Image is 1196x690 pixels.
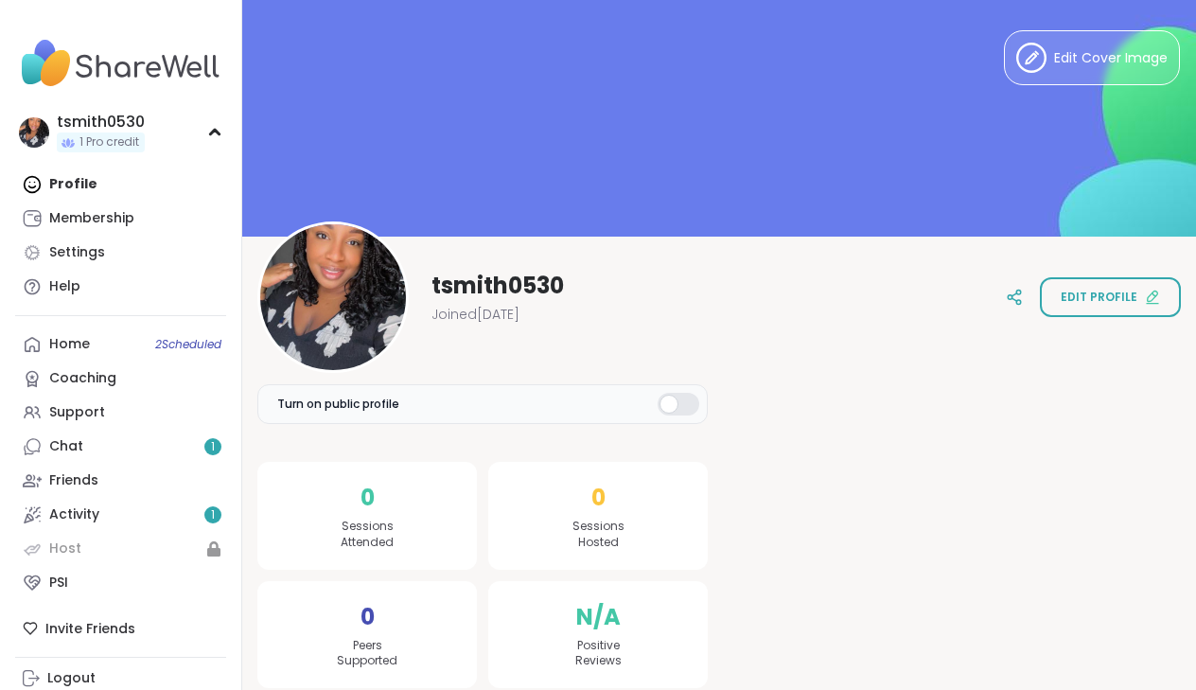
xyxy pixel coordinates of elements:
[15,202,226,236] a: Membership
[49,471,98,490] div: Friends
[431,305,519,324] span: Joined [DATE]
[1054,48,1168,68] span: Edit Cover Image
[1040,277,1181,317] button: Edit profile
[49,277,80,296] div: Help
[49,505,99,524] div: Activity
[15,362,226,396] a: Coaching
[15,30,226,97] img: ShareWell Nav Logo
[576,600,621,634] span: N/A
[361,481,375,515] span: 0
[57,112,145,133] div: tsmith0530
[337,638,397,670] span: Peers Supported
[15,532,226,566] a: Host
[49,209,134,228] div: Membership
[49,335,90,354] div: Home
[49,369,116,388] div: Coaching
[575,638,622,670] span: Positive Reviews
[211,507,215,523] span: 1
[47,669,96,688] div: Logout
[15,566,226,600] a: PSI
[15,327,226,362] a: Home2Scheduled
[15,270,226,304] a: Help
[211,439,215,455] span: 1
[49,243,105,262] div: Settings
[155,337,221,352] span: 2 Scheduled
[591,481,606,515] span: 0
[572,519,624,551] span: Sessions Hosted
[277,396,399,413] span: Turn on public profile
[260,224,406,370] img: tsmith0530
[1004,30,1180,85] button: Edit Cover Image
[19,117,49,148] img: tsmith0530
[79,134,139,150] span: 1 Pro credit
[49,437,83,456] div: Chat
[15,611,226,646] div: Invite Friends
[15,498,226,532] a: Activity1
[49,574,68,593] div: PSI
[15,430,226,464] a: Chat1
[15,464,226,498] a: Friends
[15,396,226,430] a: Support
[431,271,564,301] span: tsmith0530
[361,600,375,634] span: 0
[49,540,81,558] div: Host
[341,519,394,551] span: Sessions Attended
[49,403,105,422] div: Support
[15,236,226,270] a: Settings
[1061,289,1137,306] span: Edit profile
